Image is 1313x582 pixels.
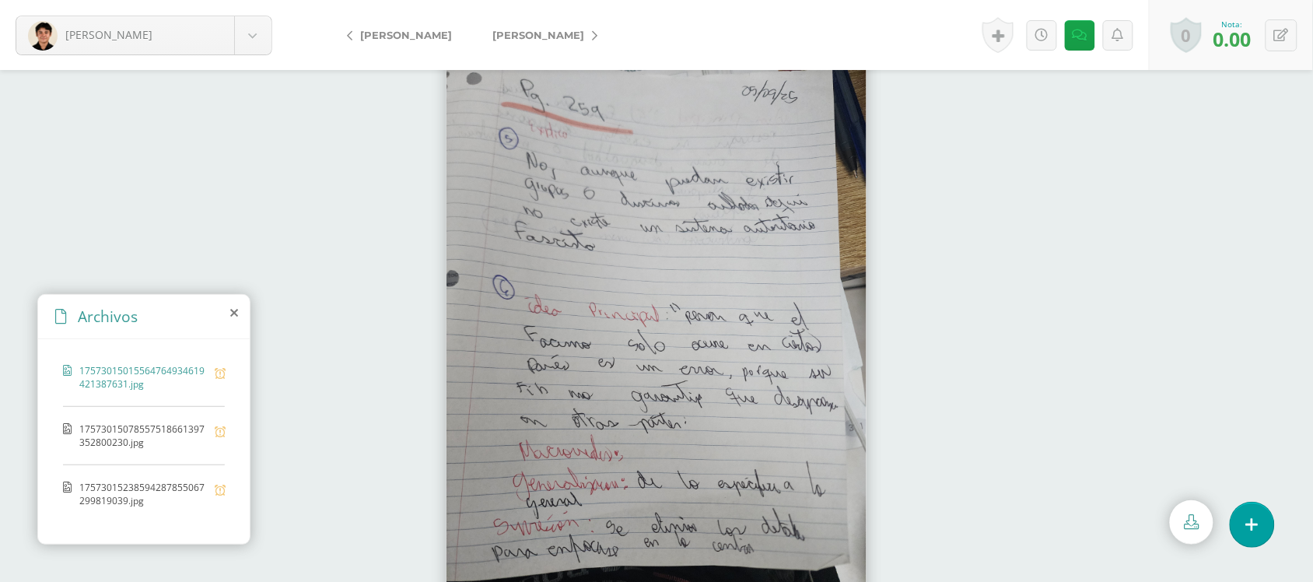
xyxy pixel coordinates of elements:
span: 17573015015564764934619421387631.jpg [79,364,207,391]
i: close [230,307,238,319]
span: [PERSON_NAME] [360,29,452,41]
span: 17573015078557518661397352800230.jpg [79,422,207,449]
span: 17573015238594287855067299819039.jpg [79,481,207,507]
div: Nota: [1213,19,1252,30]
a: [PERSON_NAME] [472,16,610,54]
a: 0 [1171,17,1202,53]
span: 0.00 [1213,26,1252,52]
span: [PERSON_NAME] [65,27,152,42]
a: [PERSON_NAME] [334,16,472,54]
span: Archivos [78,306,138,327]
img: df35abf08b34402ab44ed1623cf959d7.png [28,21,58,51]
a: [PERSON_NAME] [16,16,271,54]
span: [PERSON_NAME] [492,29,584,41]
